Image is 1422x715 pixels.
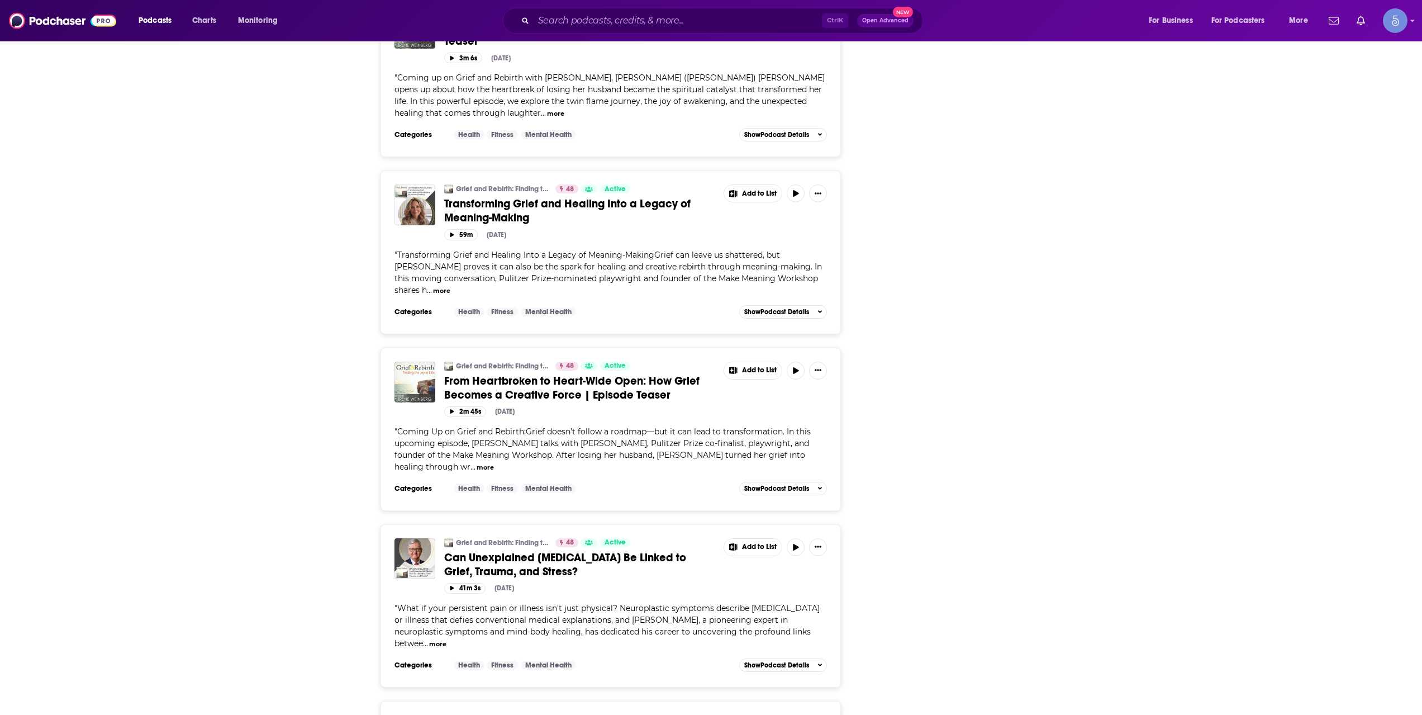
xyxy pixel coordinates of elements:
button: Show More Button [724,362,782,379]
span: Add to List [742,543,777,551]
a: Health [454,484,484,493]
a: Health [454,307,484,316]
div: [DATE] [487,231,506,239]
span: Show Podcast Details [744,485,809,493]
a: Show notifications dropdown [1324,11,1343,30]
span: ... [427,285,432,295]
h3: Categories [394,130,445,139]
button: 41m 3s [444,583,486,594]
a: Mental Health [521,661,576,670]
h3: Categories [394,307,445,316]
img: Grief and Rebirth: Finding the Joy in Life [444,538,453,547]
a: Show notifications dropdown [1352,11,1369,30]
a: 48 [555,362,578,371]
button: 3m 6s [444,53,482,63]
span: Coming up on Grief and Rebirth with [PERSON_NAME], [PERSON_NAME] ([PERSON_NAME]) [PERSON_NAME] op... [394,73,825,118]
div: [DATE] [495,408,515,415]
span: 48 [566,361,574,372]
img: Transforming Grief and Healing Into a Legacy of Meaning-Making [394,184,435,225]
img: From Heartbroken to Heart-Wide Open: How Grief Becomes a Creative Force | Episode Teaser [394,362,435,403]
h3: Categories [394,661,445,670]
img: Can Unexplained Chronic Pain Be Linked to Grief, Trauma, and Stress? [394,538,435,579]
input: Search podcasts, credits, & more... [534,12,822,30]
button: 2m 45s [444,406,486,417]
img: User Profile [1383,8,1407,33]
button: more [429,640,446,649]
a: Active [600,362,630,371]
span: Logged in as Spiral5-G1 [1383,8,1407,33]
a: Health [454,661,484,670]
span: Show Podcast Details [744,308,809,316]
span: Show Podcast Details [744,131,809,139]
button: ShowPodcast Details [739,482,827,495]
img: Grief and Rebirth: Finding the Joy in Life [444,362,453,371]
h3: Categories [394,484,445,493]
span: " [394,603,820,648]
span: ... [470,462,475,472]
span: " [394,250,822,295]
button: ShowPodcast Details [739,128,827,141]
span: What if your persistent pain or illness isn't just physical? Neuroplastic symptoms describe [MEDI... [394,603,820,648]
a: Fitness [487,307,518,316]
span: Coming Up on Grief and Rebirth:Grief doesn’t follow a roadmap—but it can lead to transformation. ... [394,427,811,472]
div: [DATE] [491,54,511,62]
a: Active [600,184,630,193]
button: ShowPodcast Details [739,305,827,319]
span: ... [541,108,546,118]
button: Show More Button [809,362,827,380]
span: From Heartbroken to Heart-Wide Open: How Grief Becomes a Creative Force | Episode Teaser [444,374,700,402]
span: Charts [192,13,216,29]
a: Mental Health [521,130,576,139]
a: From Heartbroken to Heart-Wide Open: How Grief Becomes a Creative Force | Episode Teaser [444,374,716,402]
button: more [433,286,450,296]
a: Fitness [487,484,518,493]
span: Open Advanced [862,18,909,23]
div: [DATE] [494,584,514,592]
span: " [394,427,811,472]
span: Add to List [742,190,777,198]
button: open menu [1281,12,1322,30]
a: Mental Health [521,484,576,493]
span: For Podcasters [1211,13,1265,29]
a: Charts [185,12,223,30]
button: open menu [1141,12,1207,30]
img: Grief and Rebirth: Finding the Joy in Life [444,184,453,193]
button: Show More Button [724,185,782,202]
button: Show More Button [724,539,782,556]
a: Grief and Rebirth: Finding the Joy in Life [456,362,548,371]
span: Transforming Grief and Healing Into a Legacy of Meaning-Making [444,197,691,225]
a: Can Unexplained [MEDICAL_DATA] Be Linked to Grief, Trauma, and Stress? [444,551,716,579]
span: More [1289,13,1308,29]
img: Podchaser - Follow, Share and Rate Podcasts [9,10,116,31]
button: Show More Button [809,538,827,556]
span: Can Unexplained [MEDICAL_DATA] Be Linked to Grief, Trauma, and Stress? [444,551,686,579]
span: Ctrl K [822,13,848,28]
a: 48 [555,538,578,547]
span: Podcasts [139,13,172,29]
span: " [394,73,825,118]
button: Show More Button [809,184,827,202]
a: Fitness [487,661,518,670]
span: Active [605,361,626,372]
span: Monitoring [238,13,278,29]
button: Show profile menu [1383,8,1407,33]
button: Open AdvancedNew [857,14,914,27]
button: open menu [230,12,292,30]
span: Active [605,537,626,548]
a: Grief and Rebirth: Finding the Joy in Life [456,538,548,547]
a: Health [454,130,484,139]
a: Grief and Rebirth: Finding the Joy in Life [456,184,548,193]
span: 48 [566,537,574,548]
span: 48 [566,184,574,195]
a: Active [600,538,630,547]
button: more [477,463,494,472]
span: Active [605,184,626,195]
button: open menu [131,12,186,30]
a: Mental Health [521,307,576,316]
button: ShowPodcast Details [739,659,827,672]
span: Add to List [742,366,777,375]
div: Search podcasts, credits, & more... [513,8,934,34]
a: Transforming Grief and Healing Into a Legacy of Meaning-Making [444,197,716,225]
